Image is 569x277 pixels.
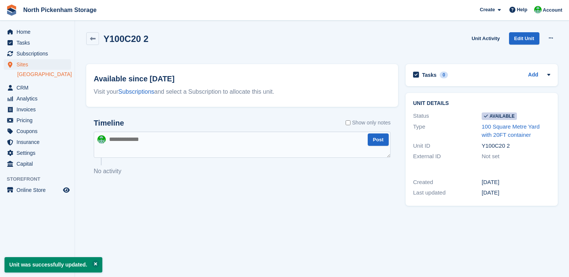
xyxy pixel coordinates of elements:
h2: Available since [DATE] [94,73,391,84]
button: Post [368,133,389,146]
a: menu [4,159,71,169]
span: Coupons [16,126,61,136]
div: Last updated [413,189,482,197]
span: Invoices [16,104,61,115]
div: Visit your and select a Subscription to allocate this unit. [94,87,391,96]
img: stora-icon-8386f47178a22dfd0bd8f6a31ec36ba5ce8667c1dd55bd0f319d3a0aa187defe.svg [6,4,17,16]
span: Analytics [16,93,61,104]
a: menu [4,115,71,126]
span: Tasks [16,37,61,48]
a: menu [4,137,71,147]
a: Unit Activity [469,32,503,45]
div: Unit ID [413,142,482,150]
input: Show only notes [346,119,350,127]
a: Edit Unit [509,32,539,45]
a: Subscriptions [118,88,154,95]
img: Chris Gulliver [97,135,106,144]
span: Subscriptions [16,48,61,59]
a: Preview store [62,186,71,195]
div: 0 [440,72,448,78]
div: External ID [413,152,482,161]
span: Sites [16,59,61,70]
a: menu [4,48,71,59]
a: menu [4,148,71,158]
span: Insurance [16,137,61,147]
img: Chris Gulliver [534,6,542,13]
span: Pricing [16,115,61,126]
p: Unit was successfully updated. [4,257,102,273]
p: No activity [94,167,391,176]
span: Online Store [16,185,61,195]
div: Type [413,123,482,139]
span: Home [16,27,61,37]
span: Available [482,112,517,120]
div: [DATE] [482,189,550,197]
a: menu [4,82,71,93]
span: Settings [16,148,61,158]
span: Account [543,6,562,14]
h2: Unit details [413,100,550,106]
a: Add [528,71,538,79]
span: Capital [16,159,61,169]
h2: Tasks [422,72,437,78]
a: menu [4,126,71,136]
label: Show only notes [346,119,391,127]
h2: Timeline [94,119,124,127]
span: CRM [16,82,61,93]
a: 100 Square Metre Yard with 20FT container [482,123,540,138]
span: Storefront [7,175,75,183]
h2: Y100C20 2 [103,34,148,44]
div: Created [413,178,482,187]
a: menu [4,59,71,70]
div: Not set [482,152,550,161]
a: menu [4,27,71,37]
a: menu [4,93,71,104]
div: Y100C20 2 [482,142,550,150]
div: Status [413,112,482,120]
a: [GEOGRAPHIC_DATA] [17,71,71,78]
a: menu [4,37,71,48]
a: menu [4,185,71,195]
span: Help [517,6,527,13]
a: North Pickenham Storage [20,4,100,16]
span: Create [480,6,495,13]
div: [DATE] [482,178,550,187]
a: menu [4,104,71,115]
